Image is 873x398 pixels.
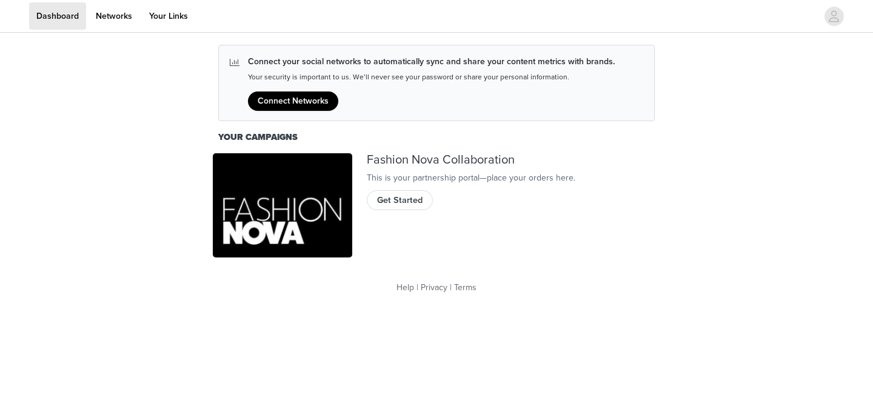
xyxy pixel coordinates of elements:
span: | [450,282,452,293]
span: | [416,282,418,293]
a: Dashboard [29,2,86,30]
p: Your security is important to us. We’ll never see your password or share your personal information. [248,73,615,82]
a: Help [396,282,414,293]
div: Fashion Nova Collaboration [367,153,660,167]
button: Get Started [367,190,433,210]
a: Your Links [142,2,195,30]
a: Terms [454,282,477,293]
div: This is your partnership portal—place your orders here. [367,171,660,184]
p: Connect your social networks to automatically sync and share your content metrics with brands. [248,55,615,68]
img: Fashion Nova [213,153,352,258]
a: Privacy [421,282,447,293]
a: Networks [89,2,139,30]
span: Get Started [377,194,423,207]
div: avatar [828,7,840,26]
button: Connect Networks [248,91,338,111]
div: Your Campaigns [218,131,655,144]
